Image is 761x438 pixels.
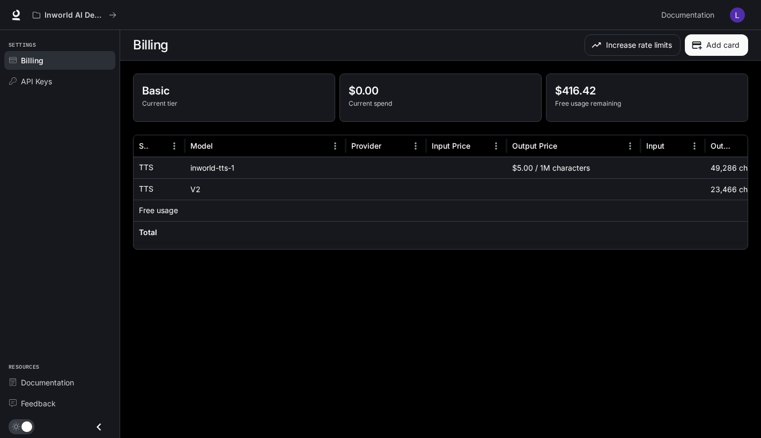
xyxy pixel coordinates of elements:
[133,34,168,56] h1: Billing
[382,138,398,154] button: Sort
[139,162,153,173] p: TTS
[185,157,346,178] div: inworld-tts-1
[432,141,470,150] div: Input Price
[139,184,153,194] p: TTS
[685,34,748,56] button: Add card
[214,138,230,154] button: Sort
[139,205,178,216] p: Free usage
[139,227,157,238] h6: Total
[185,178,346,200] div: V2
[661,9,714,22] span: Documentation
[585,34,681,56] button: Increase rate limits
[21,420,32,432] span: Dark mode toggle
[4,72,115,91] a: API Keys
[735,138,751,154] button: Sort
[166,138,182,154] button: Menu
[727,4,748,26] button: User avatar
[408,138,424,154] button: Menu
[139,141,149,150] div: Service
[558,138,574,154] button: Sort
[4,51,115,70] a: Billing
[657,4,722,26] a: Documentation
[190,141,213,150] div: Model
[555,99,739,108] p: Free usage remaining
[471,138,487,154] button: Sort
[21,377,74,388] span: Documentation
[622,138,638,154] button: Menu
[327,138,343,154] button: Menu
[349,99,533,108] p: Current spend
[555,83,739,99] p: $416.42
[28,4,121,26] button: All workspaces
[711,141,734,150] div: Output
[488,138,504,154] button: Menu
[45,11,105,20] p: Inworld AI Demos
[730,8,745,23] img: User avatar
[21,55,43,66] span: Billing
[142,99,326,108] p: Current tier
[351,141,381,150] div: Provider
[142,83,326,99] p: Basic
[21,398,56,409] span: Feedback
[21,76,52,87] span: API Keys
[666,138,682,154] button: Sort
[686,138,703,154] button: Menu
[507,157,641,178] div: $5.00 / 1M characters
[150,138,166,154] button: Sort
[87,416,111,438] button: Close drawer
[646,141,664,150] div: Input
[4,373,115,392] a: Documentation
[4,394,115,413] a: Feedback
[512,141,557,150] div: Output Price
[349,83,533,99] p: $0.00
